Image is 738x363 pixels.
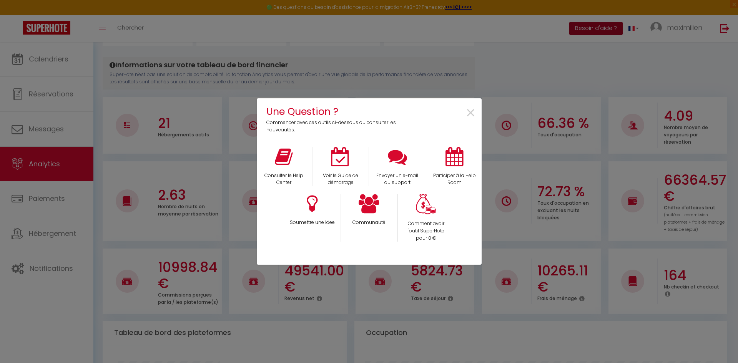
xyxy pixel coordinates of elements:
p: Comment avoir l'outil SuperHote pour 0 € [403,220,449,242]
h4: Une Question ? [266,104,401,119]
p: Envoyer un e-mail au support [374,172,421,187]
p: Communauté [346,219,392,226]
p: Voir le Guide de démarrage [317,172,364,187]
span: × [465,101,476,125]
p: Soumettre une idee [289,219,336,226]
p: Consulter le Help Center [261,172,307,187]
p: Commencer avec ces outils ci-dessous ou consulter les nouveautés. [266,119,401,134]
p: Participer à la Help Room [431,172,478,187]
img: Money bag [416,194,436,214]
button: Close [465,104,476,122]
